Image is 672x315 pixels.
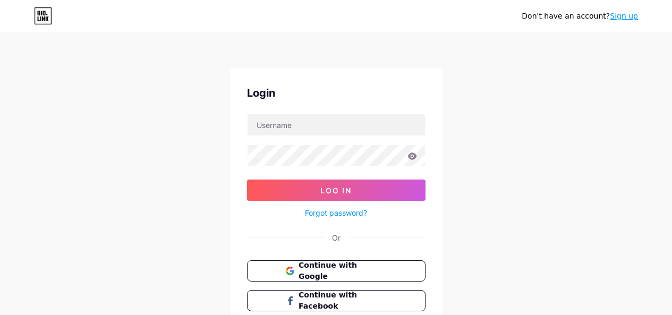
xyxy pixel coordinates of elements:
span: Continue with Facebook [299,290,386,312]
a: Sign up [610,12,638,20]
div: Don't have an account? [522,11,638,22]
button: Continue with Facebook [247,290,426,311]
input: Username [248,114,425,135]
div: Login [247,85,426,101]
button: Continue with Google [247,260,426,282]
a: Forgot password? [305,207,367,218]
button: Log In [247,180,426,201]
div: Or [332,232,341,243]
span: Log In [320,186,352,195]
span: Continue with Google [299,260,386,282]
